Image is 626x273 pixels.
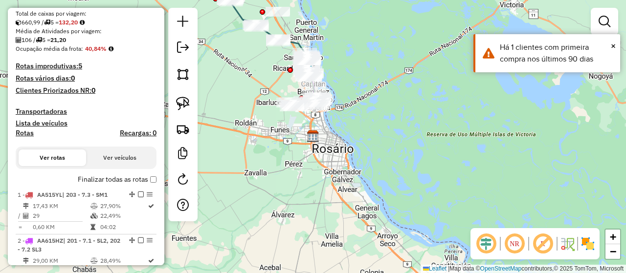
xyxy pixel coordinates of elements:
[18,237,120,253] span: 2 -
[474,232,498,255] span: Ocultar deslocamento
[448,265,449,272] span: |
[59,19,78,26] strong: 132,20
[500,42,613,65] div: Há 1 clientes com primeira compra nos últimos 90 dias
[138,191,144,197] em: Finalizar rota
[16,74,156,83] h4: Rotas vários dias:
[148,203,154,209] i: Rota otimizada
[23,213,29,219] i: Total de Atividades
[480,265,522,272] a: OpenStreetMap
[18,211,22,221] td: /
[176,122,190,136] img: Criar rota
[90,203,98,209] i: % de utilização do peso
[37,191,62,198] span: AA515YL
[16,9,156,18] div: Total de caixas por viagem:
[580,236,596,252] img: Exibir/Ocultar setores
[91,86,95,95] strong: 0
[16,119,156,127] h4: Lista de veículos
[129,237,135,243] em: Alterar sequência das rotas
[32,211,90,221] td: 29
[90,213,98,219] i: % de utilização da cubagem
[148,258,154,264] i: Rota otimizada
[16,18,156,27] div: 660,99 / 5 =
[16,36,156,44] div: 106 / 5 =
[147,191,153,197] em: Opções
[18,222,22,232] td: =
[90,258,98,264] i: % de utilização do peso
[173,12,193,34] a: Nova sessão e pesquisa
[176,97,190,110] img: Selecionar atividades - laço
[109,46,113,52] em: Média calculada utilizando a maior ocupação (%Peso ou %Cubagem) de cada rota da sessão. Rotas cro...
[610,231,616,243] span: +
[18,191,108,198] span: 1 -
[172,118,194,140] a: Criar rota
[138,237,144,243] em: Finalizar rota
[16,45,83,52] span: Ocupação média da frota:
[611,41,616,51] span: ×
[23,258,29,264] i: Distância Total
[16,86,156,95] h4: Clientes Priorizados NR:
[23,203,29,209] i: Distância Total
[100,256,147,266] td: 28,49%
[173,144,193,166] a: Criar modelo
[18,237,120,253] span: | 201 - 7.1 - SL2, 202 - 7.2 SL3
[173,169,193,191] a: Reroteirizar Sessão
[78,174,156,185] label: Finalizar todas as rotas
[421,265,626,273] div: Map data © contributors,© 2025 TomTom, Microsoft
[605,230,620,244] a: Zoom in
[16,129,34,137] a: Rotas
[86,149,154,166] button: Ver veículos
[423,265,447,272] a: Leaflet
[559,236,575,252] img: Fluxo de ruas
[37,237,63,244] span: AA615HZ
[100,211,147,221] td: 22,49%
[100,201,147,211] td: 27,90%
[80,20,85,25] i: Meta Caixas/viagem: 443,82 Diferença: -311,62
[129,191,135,197] em: Alterar sequência das rotas
[16,37,22,43] i: Total de Atividades
[531,232,555,255] span: Exibir rótulo
[173,38,193,60] a: Exportar sessão
[32,222,90,232] td: 0,60 KM
[610,245,616,257] span: −
[147,237,153,243] em: Opções
[90,224,95,230] i: Tempo total em rota
[16,107,156,116] h4: Transportadoras
[611,39,616,53] button: Close
[176,67,190,81] img: Selecionar atividades - polígono
[605,244,620,259] a: Zoom out
[503,232,526,255] span: Ocultar NR
[100,222,147,232] td: 04:02
[595,12,614,31] a: Exibir filtros
[71,74,75,83] strong: 0
[32,256,90,266] td: 29,00 KM
[78,62,82,70] strong: 5
[36,37,42,43] i: Total de rotas
[266,7,290,17] div: Atividade não roteirizada - AZZANOÿMARGARITA,ÿCOSEANIÿLOR,ÿCOSEANIÿCARÿSH
[19,149,86,166] button: Ver rotas
[120,129,156,137] h4: Recargas: 0
[32,201,90,211] td: 17,43 KM
[16,62,156,70] h4: Rotas improdutivas:
[16,20,22,25] i: Cubagem total roteirizado
[150,176,156,183] input: Finalizar todas as rotas
[85,45,107,52] strong: 40,84%
[50,36,66,43] strong: 21,20
[305,65,317,78] img: PA - San Lorenzo
[62,191,108,198] span: | 203 - 7.3 - SM1
[44,20,50,25] i: Total de rotas
[16,27,156,36] div: Média de Atividades por viagem:
[307,130,319,143] img: SAZ AR Rosario II - Mino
